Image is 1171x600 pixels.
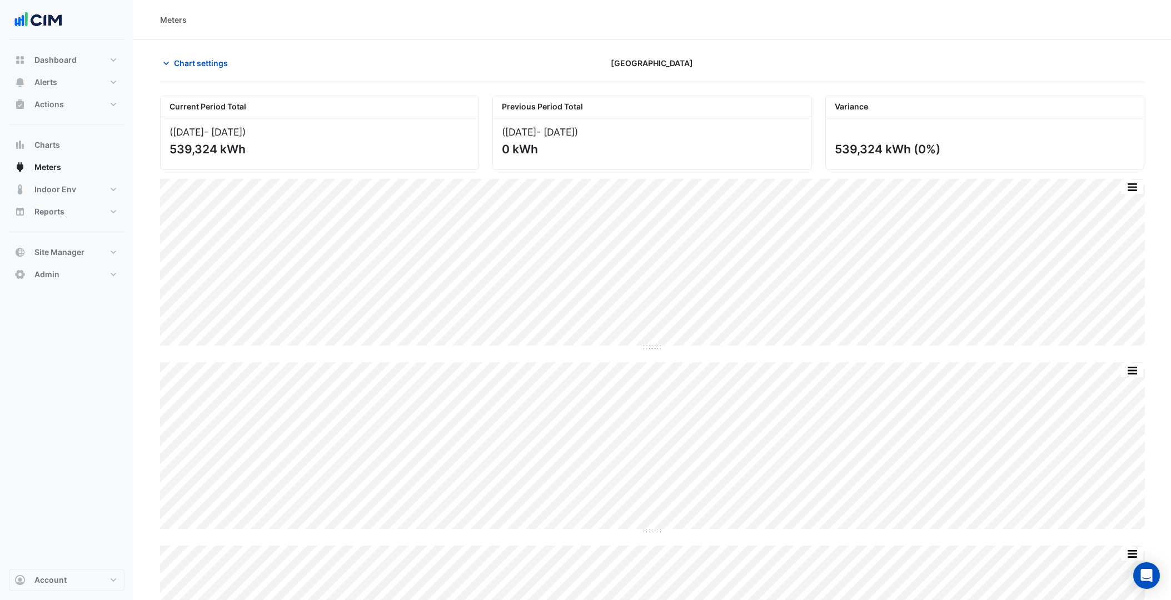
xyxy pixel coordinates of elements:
[14,247,26,258] app-icon: Site Manager
[9,569,124,591] button: Account
[9,201,124,223] button: Reports
[536,126,575,138] span: - [DATE]
[34,99,64,110] span: Actions
[14,77,26,88] app-icon: Alerts
[1121,363,1143,377] button: More Options
[9,178,124,201] button: Indoor Env
[9,134,124,156] button: Charts
[14,54,26,66] app-icon: Dashboard
[493,96,811,117] div: Previous Period Total
[34,139,60,151] span: Charts
[34,206,64,217] span: Reports
[502,126,802,138] div: ([DATE] )
[1133,562,1160,589] div: Open Intercom Messenger
[835,142,1133,156] div: 539,324 kWh (0%)
[14,206,26,217] app-icon: Reports
[14,139,26,151] app-icon: Charts
[34,77,57,88] span: Alerts
[160,14,187,26] div: Meters
[9,241,124,263] button: Site Manager
[174,57,228,69] span: Chart settings
[611,57,693,69] span: [GEOGRAPHIC_DATA]
[170,126,470,138] div: ([DATE] )
[9,263,124,286] button: Admin
[9,71,124,93] button: Alerts
[14,99,26,110] app-icon: Actions
[34,54,77,66] span: Dashboard
[1121,547,1143,561] button: More Options
[160,53,235,73] button: Chart settings
[161,96,479,117] div: Current Period Total
[34,269,59,280] span: Admin
[9,93,124,116] button: Actions
[826,96,1144,117] div: Variance
[14,269,26,280] app-icon: Admin
[14,184,26,195] app-icon: Indoor Env
[13,9,63,31] img: Company Logo
[204,126,242,138] span: - [DATE]
[34,247,84,258] span: Site Manager
[34,162,61,173] span: Meters
[34,184,76,195] span: Indoor Env
[9,49,124,71] button: Dashboard
[1121,180,1143,194] button: More Options
[14,162,26,173] app-icon: Meters
[34,574,67,586] span: Account
[170,142,467,156] div: 539,324 kWh
[502,142,800,156] div: 0 kWh
[9,156,124,178] button: Meters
